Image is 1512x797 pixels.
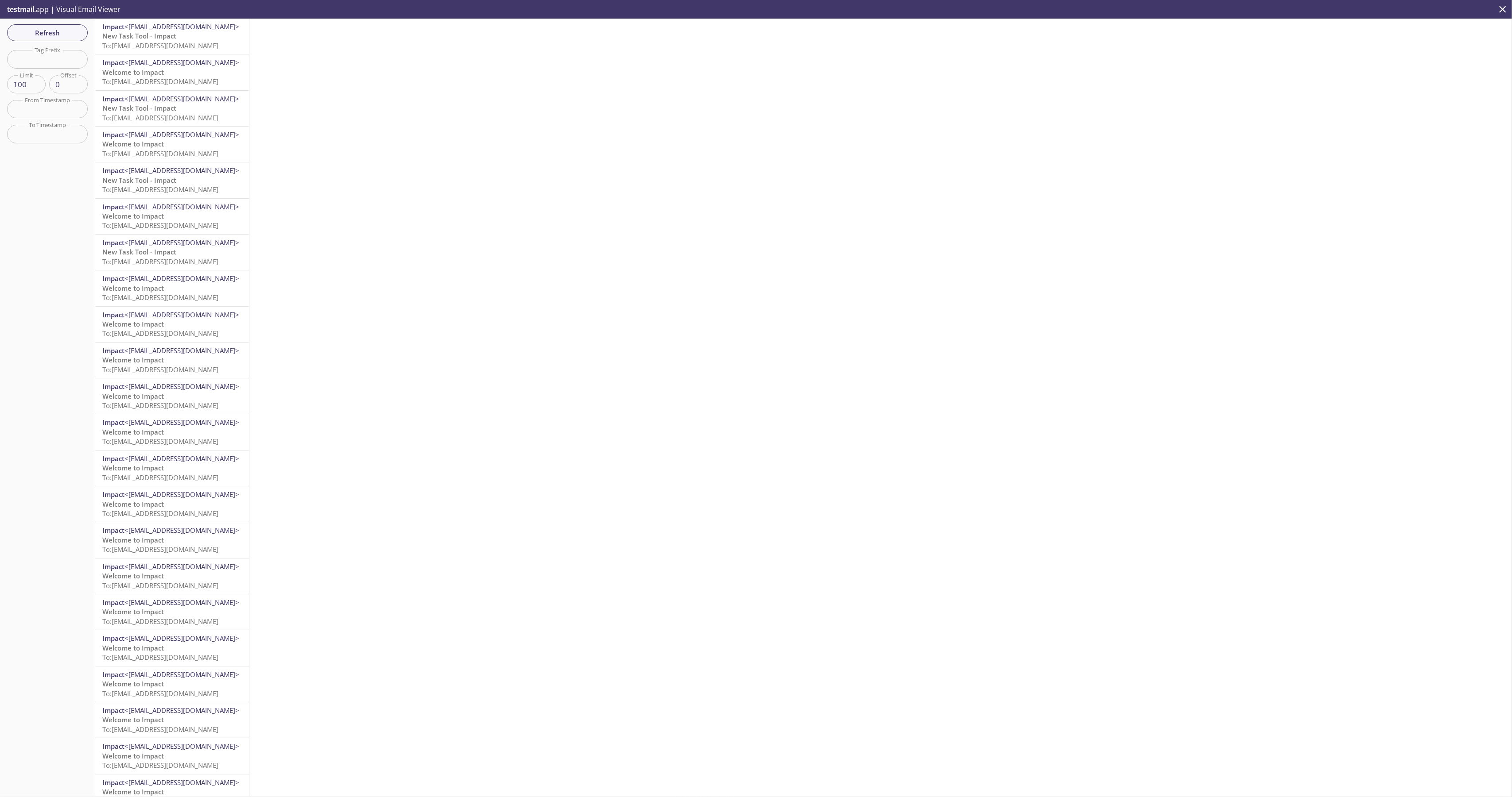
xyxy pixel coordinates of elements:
div: Impact<[EMAIL_ADDRESS][DOMAIN_NAME]>Welcome to ImpactTo:[EMAIL_ADDRESS][DOMAIN_NAME] [95,486,249,522]
span: <[EMAIL_ADDRESS][DOMAIN_NAME]> [124,22,239,31]
div: Impact<[EMAIL_ADDRESS][DOMAIN_NAME]>Welcome to ImpactTo:[EMAIL_ADDRESS][DOMAIN_NAME] [95,199,249,234]
span: To: [EMAIL_ADDRESS][DOMAIN_NAME] [102,149,218,158]
span: Impact [102,490,124,499]
span: To: [EMAIL_ADDRESS][DOMAIN_NAME] [102,257,218,266]
span: <[EMAIL_ADDRESS][DOMAIN_NAME]> [124,418,239,427]
span: Impact [102,382,124,391]
span: <[EMAIL_ADDRESS][DOMAIN_NAME]> [124,166,239,175]
span: <[EMAIL_ADDRESS][DOMAIN_NAME]> [124,526,239,535]
span: Welcome to Impact [102,139,164,148]
div: Impact<[EMAIL_ADDRESS][DOMAIN_NAME]>New Task Tool - ImpactTo:[EMAIL_ADDRESS][DOMAIN_NAME] [95,235,249,270]
span: To: [EMAIL_ADDRESS][DOMAIN_NAME] [102,689,218,698]
span: To: [EMAIL_ADDRESS][DOMAIN_NAME] [102,653,218,662]
span: Impact [102,670,124,679]
span: To: [EMAIL_ADDRESS][DOMAIN_NAME] [102,545,218,554]
div: Impact<[EMAIL_ADDRESS][DOMAIN_NAME]>Welcome to ImpactTo:[EMAIL_ADDRESS][DOMAIN_NAME] [95,378,249,414]
span: Welcome to Impact [102,284,164,293]
span: To: [EMAIL_ADDRESS][DOMAIN_NAME] [102,473,218,482]
span: Impact [102,346,124,355]
span: Welcome to Impact [102,715,164,724]
span: <[EMAIL_ADDRESS][DOMAIN_NAME]> [124,94,239,103]
div: Impact<[EMAIL_ADDRESS][DOMAIN_NAME]>Welcome to ImpactTo:[EMAIL_ADDRESS][DOMAIN_NAME] [95,270,249,306]
span: <[EMAIL_ADDRESS][DOMAIN_NAME]> [124,598,239,607]
div: Impact<[EMAIL_ADDRESS][DOMAIN_NAME]>Welcome to ImpactTo:[EMAIL_ADDRESS][DOMAIN_NAME] [95,522,249,558]
span: To: [EMAIL_ADDRESS][DOMAIN_NAME] [102,293,218,302]
span: New Task Tool - Impact [102,104,176,112]
span: <[EMAIL_ADDRESS][DOMAIN_NAME]> [124,310,239,319]
div: Impact<[EMAIL_ADDRESS][DOMAIN_NAME]>New Task Tool - ImpactTo:[EMAIL_ADDRESS][DOMAIN_NAME] [95,19,249,54]
span: Welcome to Impact [102,355,164,364]
button: Refresh [7,24,88,41]
span: Impact [102,22,124,31]
span: <[EMAIL_ADDRESS][DOMAIN_NAME]> [124,382,239,391]
span: Impact [102,706,124,715]
span: <[EMAIL_ADDRESS][DOMAIN_NAME]> [124,742,239,751]
span: Welcome to Impact [102,535,164,544]
span: Impact [102,562,124,571]
span: <[EMAIL_ADDRESS][DOMAIN_NAME]> [124,346,239,355]
span: Welcome to Impact [102,751,164,760]
span: Welcome to Impact [102,607,164,616]
span: To: [EMAIL_ADDRESS][DOMAIN_NAME] [102,437,218,446]
span: Impact [102,238,124,247]
span: <[EMAIL_ADDRESS][DOMAIN_NAME]> [124,274,239,283]
span: To: [EMAIL_ADDRESS][DOMAIN_NAME] [102,221,218,230]
span: Impact [102,130,124,139]
div: Impact<[EMAIL_ADDRESS][DOMAIN_NAME]>New Task Tool - ImpactTo:[EMAIL_ADDRESS][DOMAIN_NAME] [95,91,249,126]
span: <[EMAIL_ADDRESS][DOMAIN_NAME]> [124,202,239,211]
div: Impact<[EMAIL_ADDRESS][DOMAIN_NAME]>Welcome to ImpactTo:[EMAIL_ADDRESS][DOMAIN_NAME] [95,666,249,702]
span: To: [EMAIL_ADDRESS][DOMAIN_NAME] [102,113,218,122]
span: Impact [102,526,124,535]
span: Welcome to Impact [102,463,164,472]
span: Welcome to Impact [102,500,164,508]
div: Impact<[EMAIL_ADDRESS][DOMAIN_NAME]>Welcome to ImpactTo:[EMAIL_ADDRESS][DOMAIN_NAME] [95,630,249,666]
div: Impact<[EMAIL_ADDRESS][DOMAIN_NAME]>Welcome to ImpactTo:[EMAIL_ADDRESS][DOMAIN_NAME] [95,558,249,594]
span: Welcome to Impact [102,679,164,688]
div: Impact<[EMAIL_ADDRESS][DOMAIN_NAME]>Welcome to ImpactTo:[EMAIL_ADDRESS][DOMAIN_NAME] [95,343,249,378]
span: <[EMAIL_ADDRESS][DOMAIN_NAME]> [124,58,239,67]
span: Welcome to Impact [102,787,164,796]
span: Impact [102,742,124,751]
span: Impact [102,58,124,67]
span: New Task Tool - Impact [102,176,176,185]
span: <[EMAIL_ADDRESS][DOMAIN_NAME]> [124,706,239,715]
span: Impact [102,634,124,643]
span: New Task Tool - Impact [102,247,176,256]
span: To: [EMAIL_ADDRESS][DOMAIN_NAME] [102,77,218,86]
span: To: [EMAIL_ADDRESS][DOMAIN_NAME] [102,725,218,734]
span: <[EMAIL_ADDRESS][DOMAIN_NAME]> [124,238,239,247]
span: <[EMAIL_ADDRESS][DOMAIN_NAME]> [124,562,239,571]
span: <[EMAIL_ADDRESS][DOMAIN_NAME]> [124,634,239,643]
span: Welcome to Impact [102,212,164,220]
span: Welcome to Impact [102,68,164,77]
span: Impact [102,166,124,175]
span: To: [EMAIL_ADDRESS][DOMAIN_NAME] [102,617,218,626]
span: Welcome to Impact [102,392,164,400]
span: To: [EMAIL_ADDRESS][DOMAIN_NAME] [102,185,218,194]
span: Impact [102,418,124,427]
span: <[EMAIL_ADDRESS][DOMAIN_NAME]> [124,670,239,679]
span: <[EMAIL_ADDRESS][DOMAIN_NAME]> [124,130,239,139]
span: New Task Tool - Impact [102,31,176,40]
span: Welcome to Impact [102,643,164,652]
span: Refresh [14,27,81,39]
div: Impact<[EMAIL_ADDRESS][DOMAIN_NAME]>Welcome to ImpactTo:[EMAIL_ADDRESS][DOMAIN_NAME] [95,54,249,90]
span: testmail [7,4,34,14]
div: Impact<[EMAIL_ADDRESS][DOMAIN_NAME]>Welcome to ImpactTo:[EMAIL_ADDRESS][DOMAIN_NAME] [95,594,249,630]
span: To: [EMAIL_ADDRESS][DOMAIN_NAME] [102,509,218,518]
div: Impact<[EMAIL_ADDRESS][DOMAIN_NAME]>Welcome to ImpactTo:[EMAIL_ADDRESS][DOMAIN_NAME] [95,738,249,774]
span: Impact [102,274,124,283]
span: Impact [102,778,124,787]
span: Impact [102,94,124,103]
span: Impact [102,454,124,463]
span: To: [EMAIL_ADDRESS][DOMAIN_NAME] [102,41,218,50]
span: To: [EMAIL_ADDRESS][DOMAIN_NAME] [102,401,218,410]
div: Impact<[EMAIL_ADDRESS][DOMAIN_NAME]>Welcome to ImpactTo:[EMAIL_ADDRESS][DOMAIN_NAME] [95,307,249,342]
div: Impact<[EMAIL_ADDRESS][DOMAIN_NAME]>Welcome to ImpactTo:[EMAIL_ADDRESS][DOMAIN_NAME] [95,414,249,450]
span: To: [EMAIL_ADDRESS][DOMAIN_NAME] [102,581,218,590]
span: Welcome to Impact [102,320,164,328]
span: To: [EMAIL_ADDRESS][DOMAIN_NAME] [102,329,218,338]
span: Impact [102,202,124,211]
span: <[EMAIL_ADDRESS][DOMAIN_NAME]> [124,454,239,463]
span: <[EMAIL_ADDRESS][DOMAIN_NAME]> [124,778,239,787]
